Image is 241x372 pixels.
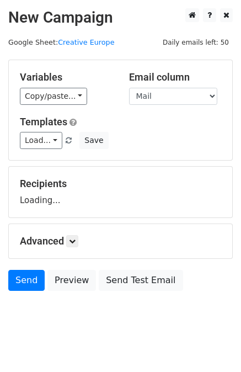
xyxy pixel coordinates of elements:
[159,38,233,46] a: Daily emails left: 50
[47,270,96,291] a: Preview
[58,38,114,46] a: Creative Europe
[20,132,62,149] a: Load...
[20,235,221,247] h5: Advanced
[129,71,222,83] h5: Email column
[99,270,183,291] a: Send Test Email
[8,270,45,291] a: Send
[20,88,87,105] a: Copy/paste...
[20,178,221,206] div: Loading...
[8,38,115,46] small: Google Sheet:
[8,8,233,27] h2: New Campaign
[159,36,233,49] span: Daily emails left: 50
[20,178,221,190] h5: Recipients
[20,116,67,127] a: Templates
[20,71,113,83] h5: Variables
[79,132,108,149] button: Save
